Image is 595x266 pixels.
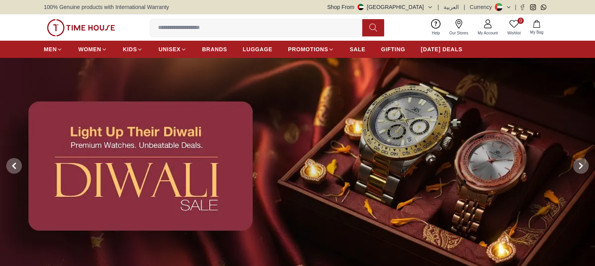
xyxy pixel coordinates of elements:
span: SALE [350,45,365,53]
span: 0 [518,18,524,24]
a: SALE [350,42,365,56]
span: MEN [44,45,57,53]
span: KIDS [123,45,137,53]
span: Our Stores [446,30,471,36]
a: MEN [44,42,63,56]
button: My Bag [525,18,548,37]
a: Help [427,18,445,38]
a: GIFTING [381,42,405,56]
button: العربية [444,3,459,11]
span: [DATE] DEALS [421,45,462,53]
button: Shop From[GEOGRAPHIC_DATA] [327,3,433,11]
span: UNISEX [158,45,180,53]
a: [DATE] DEALS [421,42,462,56]
span: PROMOTIONS [288,45,328,53]
a: 0Wishlist [503,18,525,38]
span: LUGGAGE [243,45,273,53]
span: 100% Genuine products with International Warranty [44,3,169,11]
span: | [515,3,516,11]
a: Instagram [530,4,536,10]
span: My Account [475,30,501,36]
span: BRANDS [202,45,227,53]
img: ... [47,19,115,36]
a: WOMEN [78,42,107,56]
a: LUGGAGE [243,42,273,56]
span: Wishlist [504,30,524,36]
span: GIFTING [381,45,405,53]
span: WOMEN [78,45,101,53]
a: BRANDS [202,42,227,56]
span: Help [429,30,443,36]
a: KIDS [123,42,143,56]
img: United Arab Emirates [358,4,364,10]
a: UNISEX [158,42,186,56]
span: | [438,3,439,11]
div: Currency [470,3,495,11]
a: Whatsapp [541,4,546,10]
a: Facebook [520,4,525,10]
span: | [464,3,465,11]
a: PROMOTIONS [288,42,334,56]
span: My Bag [527,29,546,35]
a: Our Stores [445,18,473,38]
